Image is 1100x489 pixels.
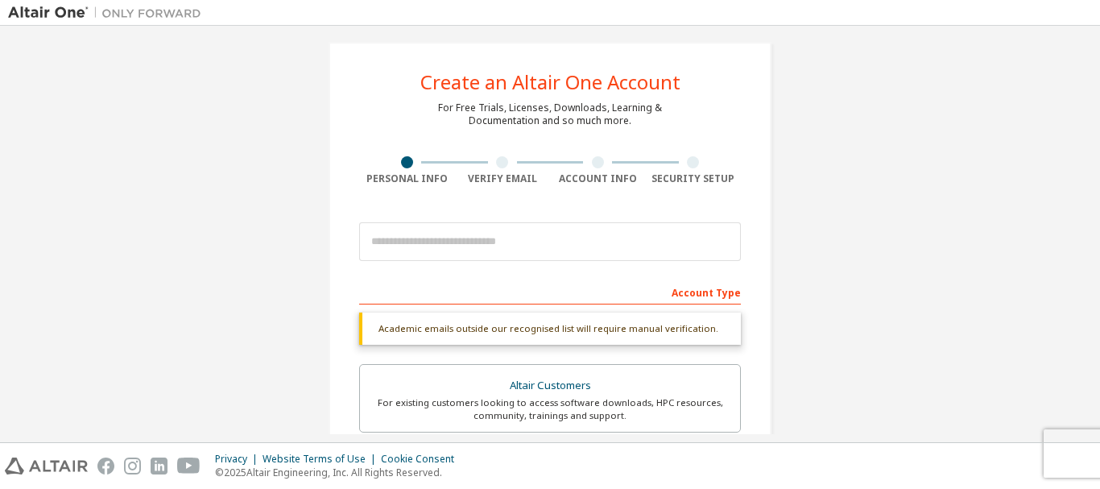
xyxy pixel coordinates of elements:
[370,396,730,422] div: For existing customers looking to access software downloads, HPC resources, community, trainings ...
[359,313,741,345] div: Academic emails outside our recognised list will require manual verification.
[359,279,741,305] div: Account Type
[263,453,381,466] div: Website Terms of Use
[215,453,263,466] div: Privacy
[97,458,114,474] img: facebook.svg
[550,172,646,185] div: Account Info
[359,172,455,185] div: Personal Info
[8,5,209,21] img: Altair One
[420,73,680,92] div: Create an Altair One Account
[151,458,167,474] img: linkedin.svg
[381,453,464,466] div: Cookie Consent
[5,458,88,474] img: altair_logo.svg
[438,102,662,127] div: For Free Trials, Licenses, Downloads, Learning & Documentation and so much more.
[455,172,551,185] div: Verify Email
[177,458,201,474] img: youtube.svg
[646,172,742,185] div: Security Setup
[215,466,464,479] p: © 2025 Altair Engineering, Inc. All Rights Reserved.
[124,458,141,474] img: instagram.svg
[370,375,730,397] div: Altair Customers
